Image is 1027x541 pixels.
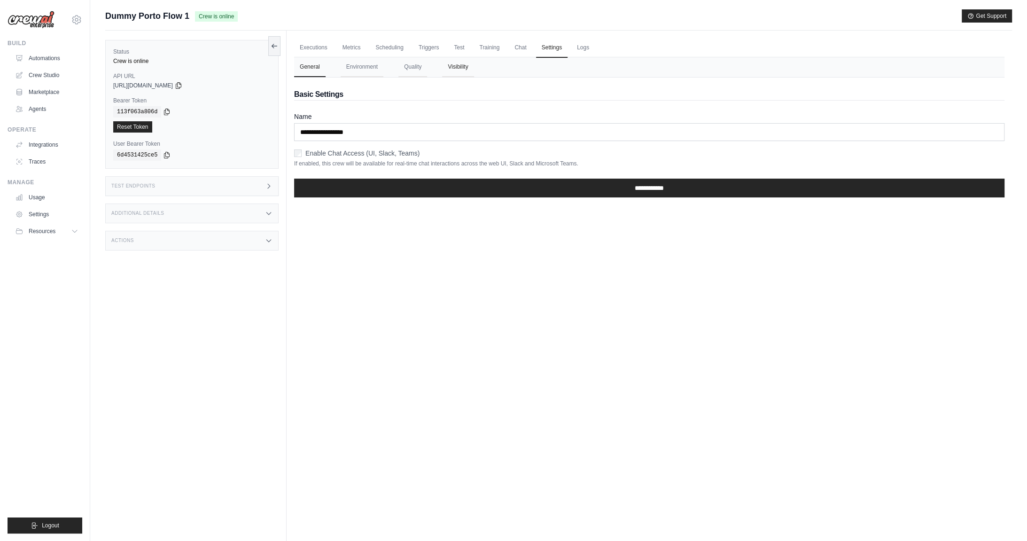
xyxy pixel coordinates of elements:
[11,68,82,83] a: Crew Studio
[113,97,271,104] label: Bearer Token
[442,57,474,77] button: Visibility
[11,190,82,205] a: Usage
[536,38,568,58] a: Settings
[113,149,161,161] code: 6d4531425ce5
[111,238,134,243] h3: Actions
[305,149,420,158] label: Enable Chat Access (UI, Slack, Teams)
[294,38,333,58] a: Executions
[370,38,409,58] a: Scheduling
[398,57,427,77] button: Quality
[8,11,54,29] img: Logo
[8,126,82,133] div: Operate
[294,57,1004,77] nav: Tabs
[8,179,82,186] div: Manage
[962,9,1012,23] button: Get Support
[11,224,82,239] button: Resources
[294,112,1004,121] label: Name
[105,9,189,23] span: Dummy Porto Flow 1
[113,48,271,55] label: Status
[113,140,271,148] label: User Bearer Token
[111,183,156,189] h3: Test Endpoints
[11,207,82,222] a: Settings
[341,57,383,77] button: Environment
[8,517,82,533] button: Logout
[11,51,82,66] a: Automations
[8,39,82,47] div: Build
[571,38,595,58] a: Logs
[413,38,445,58] a: Triggers
[11,85,82,100] a: Marketplace
[11,137,82,152] a: Integrations
[113,72,271,80] label: API URL
[294,160,1004,167] p: If enabled, this crew will be available for real-time chat interactions across the web UI, Slack ...
[195,11,238,22] span: Crew is online
[29,227,55,235] span: Resources
[42,522,59,529] span: Logout
[11,154,82,169] a: Traces
[113,82,173,89] span: [URL][DOMAIN_NAME]
[448,38,470,58] a: Test
[509,38,532,58] a: Chat
[294,57,326,77] button: General
[111,211,164,216] h3: Additional Details
[11,102,82,117] a: Agents
[113,106,161,118] code: 113f063a806d
[474,38,505,58] a: Training
[337,38,366,58] a: Metrics
[113,57,271,65] div: Crew is online
[113,121,152,133] a: Reset Token
[294,89,1004,100] h2: Basic Settings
